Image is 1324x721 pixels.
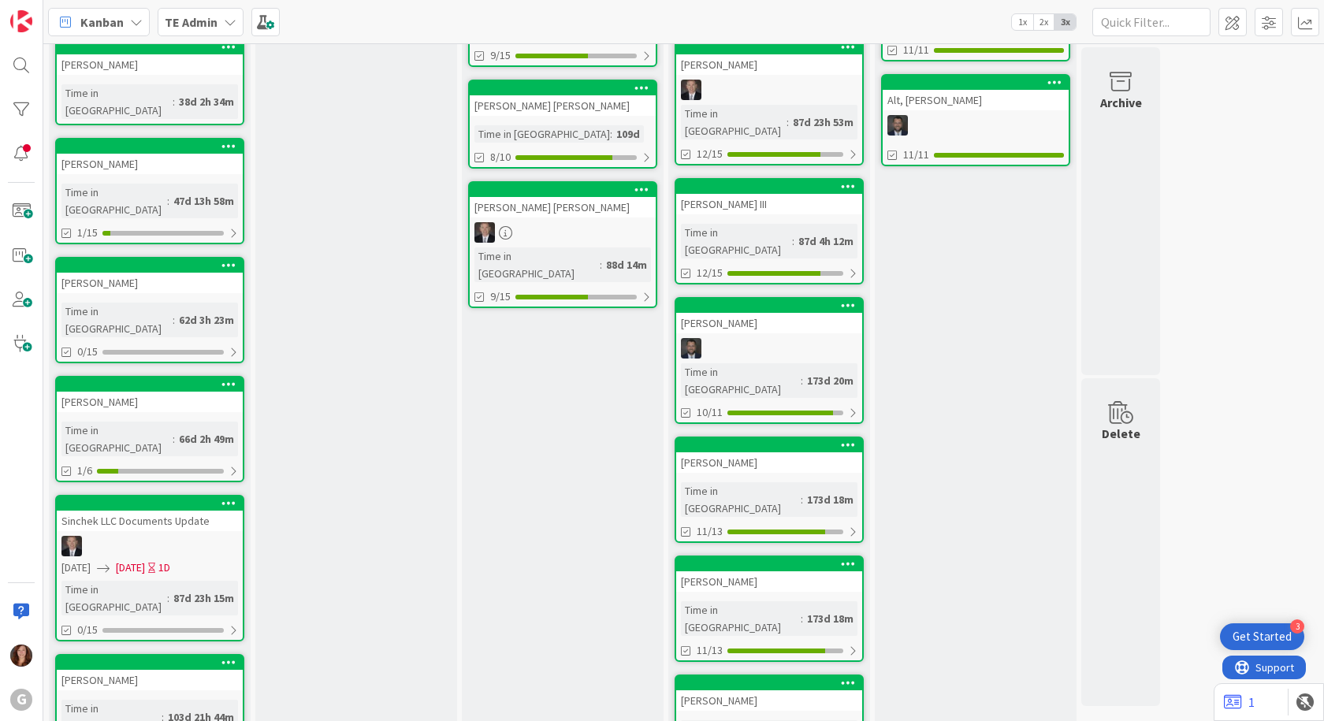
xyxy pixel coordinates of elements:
div: [PERSON_NAME] [57,273,243,293]
div: [PERSON_NAME] [676,571,862,592]
div: Alt, [PERSON_NAME] [883,90,1069,110]
span: : [173,430,175,448]
span: 10/11 [697,404,723,421]
img: BG [681,80,701,100]
div: [PERSON_NAME] [PERSON_NAME] [470,183,656,217]
div: [PERSON_NAME] [PERSON_NAME] [470,95,656,116]
span: : [173,311,175,329]
span: 11/13 [697,523,723,540]
span: 11/11 [903,42,929,58]
div: JW [676,338,862,359]
div: [PERSON_NAME] [PERSON_NAME] [470,197,656,217]
img: JW [681,338,701,359]
span: Kanban [80,13,124,32]
span: : [801,372,803,389]
span: [DATE] [116,559,145,576]
div: 38d 2h 34m [175,93,238,110]
div: Time in [GEOGRAPHIC_DATA] [61,303,173,337]
span: : [801,491,803,508]
span: 1/6 [77,463,92,479]
span: : [167,192,169,210]
div: [PERSON_NAME] [57,154,243,174]
div: 173d 18m [803,491,857,508]
div: 66d 2h 49m [175,430,238,448]
div: Time in [GEOGRAPHIC_DATA] [681,363,801,398]
img: CA [10,645,32,667]
div: BG [57,536,243,556]
div: Time in [GEOGRAPHIC_DATA] [681,105,787,139]
span: 12/15 [697,265,723,281]
input: Quick Filter... [1092,8,1211,36]
div: 87d 4h 12m [794,232,857,250]
img: BG [61,536,82,556]
div: Open Get Started checklist, remaining modules: 3 [1220,623,1304,650]
div: [PERSON_NAME] [676,313,862,333]
span: 9/15 [490,47,511,64]
span: 1x [1012,14,1033,30]
span: 0/15 [77,344,98,360]
span: : [787,113,789,131]
div: [PERSON_NAME] [676,690,862,711]
div: Time in [GEOGRAPHIC_DATA] [61,184,167,218]
div: Alt, [PERSON_NAME] [883,76,1069,110]
div: Time in [GEOGRAPHIC_DATA] [681,601,801,636]
span: 2x [1033,14,1054,30]
div: [PERSON_NAME] [57,670,243,690]
div: Time in [GEOGRAPHIC_DATA] [61,84,173,119]
span: 1/15 [77,225,98,241]
div: [PERSON_NAME] [57,656,243,690]
div: 173d 18m [803,610,857,627]
span: : [610,125,612,143]
div: Time in [GEOGRAPHIC_DATA] [61,581,167,615]
div: [PERSON_NAME] [676,557,862,592]
span: Support [33,2,72,21]
div: JW [883,115,1069,136]
div: Sinchek LLC Documents Update [57,511,243,531]
div: 87d 23h 53m [789,113,857,131]
span: 8/10 [490,149,511,165]
img: Visit kanbanzone.com [10,10,32,32]
div: Time in [GEOGRAPHIC_DATA] [681,224,792,258]
div: Sinchek LLC Documents Update [57,496,243,531]
div: [PERSON_NAME] [676,438,862,473]
div: [PERSON_NAME] III [676,194,862,214]
div: [PERSON_NAME] [57,40,243,75]
div: [PERSON_NAME] [PERSON_NAME] [470,81,656,116]
div: BG [470,222,656,243]
div: [PERSON_NAME] [676,54,862,75]
div: Get Started [1233,629,1292,645]
span: 11/11 [903,147,929,163]
div: 87d 23h 15m [169,589,238,607]
span: : [801,610,803,627]
span: : [173,93,175,110]
span: 12/15 [697,146,723,162]
span: [DATE] [61,559,91,576]
div: [PERSON_NAME] [57,377,243,412]
div: 173d 20m [803,372,857,389]
span: 0/15 [77,622,98,638]
div: [PERSON_NAME] III [676,180,862,214]
b: TE Admin [165,14,218,30]
div: 88d 14m [602,256,651,273]
a: 1 [1224,693,1255,712]
span: 3x [1054,14,1076,30]
span: 9/15 [490,288,511,305]
div: [PERSON_NAME] [57,54,243,75]
div: [PERSON_NAME] [676,452,862,473]
span: : [792,232,794,250]
img: JW [887,115,908,136]
div: Time in [GEOGRAPHIC_DATA] [474,125,610,143]
div: BG [676,80,862,100]
div: [PERSON_NAME] [676,40,862,75]
span: 11/13 [697,642,723,659]
span: : [600,256,602,273]
div: 47d 13h 58m [169,192,238,210]
div: Archive [1100,93,1142,112]
div: 3 [1290,619,1304,634]
div: [PERSON_NAME] [57,258,243,293]
div: [PERSON_NAME] [676,676,862,711]
div: [PERSON_NAME] [57,139,243,174]
span: : [167,589,169,607]
div: [PERSON_NAME] [57,392,243,412]
div: 1D [158,559,170,576]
